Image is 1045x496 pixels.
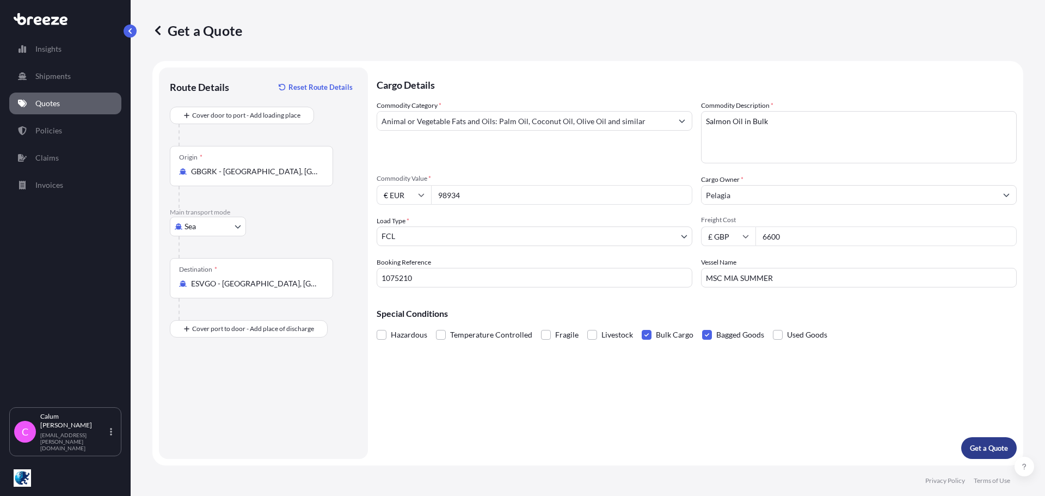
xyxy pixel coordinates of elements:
p: Route Details [170,81,229,94]
input: Select a commodity type [377,111,672,131]
button: Cover door to port - Add loading place [170,107,314,124]
span: Hazardous [391,327,427,343]
button: Cover port to door - Add place of discharge [170,320,328,338]
span: Freight Cost [701,216,1017,224]
button: Select transport [170,217,246,236]
span: Fragile [555,327,579,343]
label: Booking Reference [377,257,431,268]
input: Origin [191,166,319,177]
span: Load Type [377,216,409,226]
p: Policies [35,125,62,136]
p: Special Conditions [377,309,1017,318]
button: FCL [377,226,692,246]
a: Shipments [9,65,121,87]
span: C [22,426,28,437]
p: Get a Quote [970,443,1008,454]
p: Get a Quote [152,22,242,39]
input: Full name [702,185,997,205]
label: Commodity Description [701,100,773,111]
button: Reset Route Details [273,78,357,96]
p: Calum [PERSON_NAME] [40,412,108,430]
a: Policies [9,120,121,142]
span: Temperature Controlled [450,327,532,343]
button: Show suggestions [672,111,692,131]
a: Insights [9,38,121,60]
input: Enter amount [755,226,1017,246]
div: Origin [179,153,202,162]
input: Destination [191,278,319,289]
input: Enter name [701,268,1017,287]
p: Reset Route Details [288,82,353,93]
p: Quotes [35,98,60,109]
span: Used Goods [787,327,827,343]
span: Commodity Value [377,174,692,183]
label: Cargo Owner [701,174,743,185]
a: Terms of Use [974,476,1010,485]
span: Bulk Cargo [656,327,693,343]
p: Insights [35,44,62,54]
button: Show suggestions [997,185,1016,205]
span: Bagged Goods [716,327,764,343]
span: Cover door to port - Add loading place [192,110,300,121]
span: Sea [185,221,196,232]
a: Privacy Policy [925,476,965,485]
a: Invoices [9,174,121,196]
p: Invoices [35,180,63,191]
input: Type amount [431,185,692,205]
span: Livestock [601,327,633,343]
p: Main transport mode [170,208,357,217]
p: Cargo Details [377,68,1017,100]
span: Cover port to door - Add place of discharge [192,323,314,334]
img: organization-logo [14,469,31,487]
p: [EMAIL_ADDRESS][PERSON_NAME][DOMAIN_NAME] [40,432,108,451]
button: Get a Quote [961,437,1017,459]
label: Commodity Category [377,100,441,111]
a: Claims [9,147,121,169]
label: Vessel Name [701,257,736,268]
p: Shipments [35,71,71,82]
input: Your internal reference [377,268,692,287]
div: Destination [179,265,217,274]
a: Quotes [9,93,121,114]
p: Claims [35,152,59,163]
span: FCL [382,231,395,242]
